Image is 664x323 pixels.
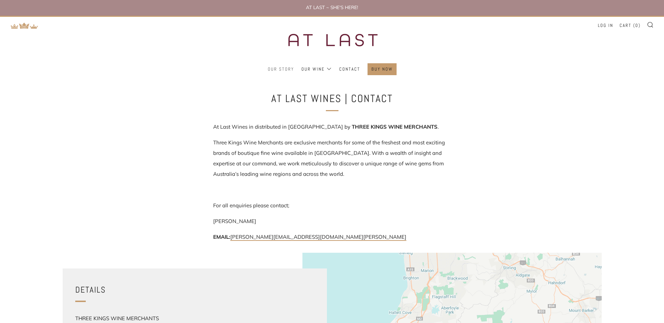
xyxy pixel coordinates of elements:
[268,64,294,75] a: Our Story
[11,22,39,29] img: Return to TKW Merchants
[301,64,332,75] a: Our Wine
[11,22,39,28] a: Return to TKW Merchants
[75,279,314,300] a: Details
[271,17,393,63] img: three kings wine merchants
[620,20,641,31] a: Cart (0)
[213,216,451,227] p: [PERSON_NAME]
[635,22,638,28] span: 0
[213,137,451,179] p: Three Kings Wine Merchants are exclusive merchants for some of the freshest and most exciting bra...
[598,20,613,31] a: Log in
[213,200,451,211] p: For all enquiries please contact;
[213,234,230,240] strong: EMAIL:
[230,234,406,241] a: [PERSON_NAME][EMAIL_ADDRESS][DOMAIN_NAME][PERSON_NAME]
[75,282,314,297] h3: Details
[213,122,451,132] p: At Last Wines in distributed in [GEOGRAPHIC_DATA] by .
[371,64,393,75] a: Buy Now
[339,64,360,75] a: Contact
[217,90,448,107] h1: At Last Wines | Contact
[352,123,438,130] strong: THREE KINGS WINE MERCHANTS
